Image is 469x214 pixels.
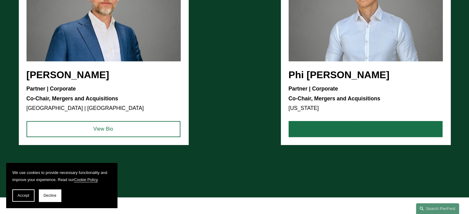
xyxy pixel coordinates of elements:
span: Accept [18,193,29,198]
a: Cookie Policy [74,177,98,182]
span: Decline [43,193,56,198]
a: Search this site [416,203,459,214]
button: Accept [12,189,35,202]
a: View Bio [289,121,442,137]
a: View Bio [27,121,180,137]
button: Decline [39,189,61,202]
p: We use cookies to provide necessary functionality and improve your experience. Read our . [12,169,111,183]
section: Cookie banner [6,163,117,208]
